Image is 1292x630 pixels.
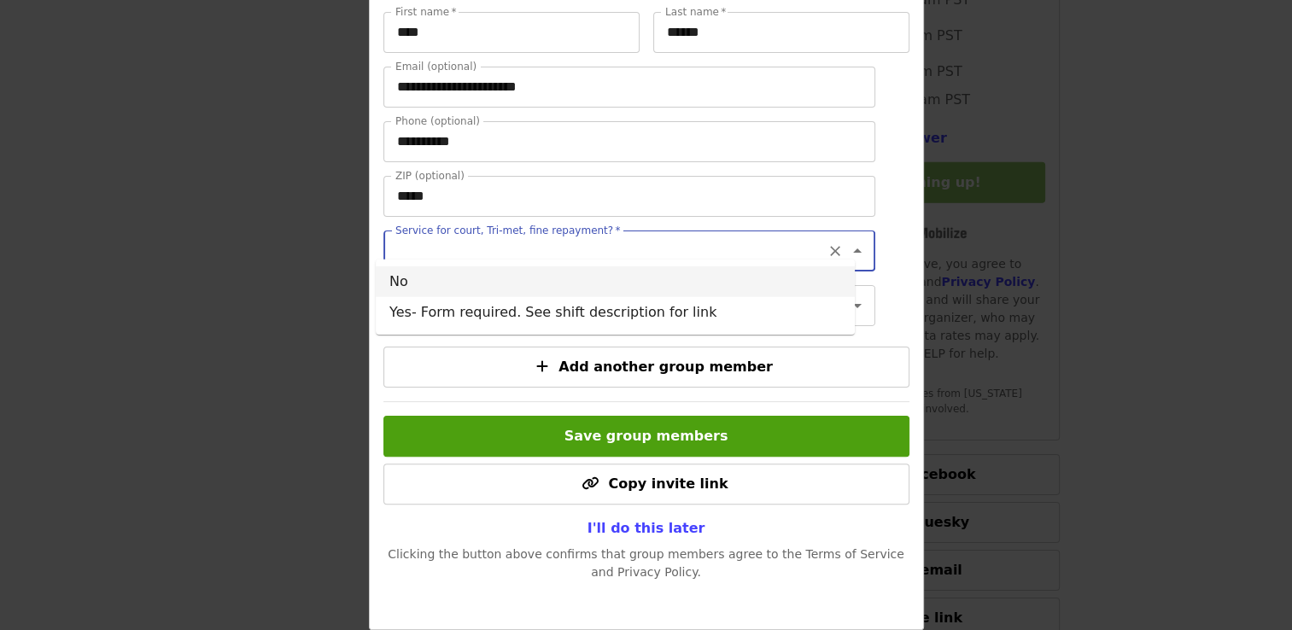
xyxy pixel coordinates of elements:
[383,67,875,108] input: Email (optional)
[395,7,457,17] label: First name
[383,176,875,217] input: ZIP (optional)
[653,12,909,53] input: Last name
[383,416,909,457] button: Save group members
[395,61,476,72] label: Email (optional)
[845,239,869,263] button: Close
[564,428,728,444] span: Save group members
[383,121,875,162] input: Phone (optional)
[383,464,909,505] button: Copy invite link
[376,297,855,328] li: Yes- Form required. See shift description for link
[558,359,773,375] span: Add another group member
[665,7,726,17] label: Last name
[395,116,480,126] label: Phone (optional)
[536,359,548,375] i: plus icon
[574,511,719,545] button: I'll do this later
[608,475,728,492] span: Copy invite link
[823,239,847,263] button: Clear
[588,520,705,536] span: I'll do this later
[388,547,904,579] span: Clicking the button above confirms that group members agree to the Terms of Service and Privacy P...
[395,171,465,181] label: ZIP (optional)
[395,225,621,236] label: Service for court, Tri-met, fine repayment?
[845,294,869,318] button: Open
[383,12,640,53] input: First name
[581,475,598,492] i: link icon
[376,266,855,297] li: No
[383,347,909,388] button: Add another group member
